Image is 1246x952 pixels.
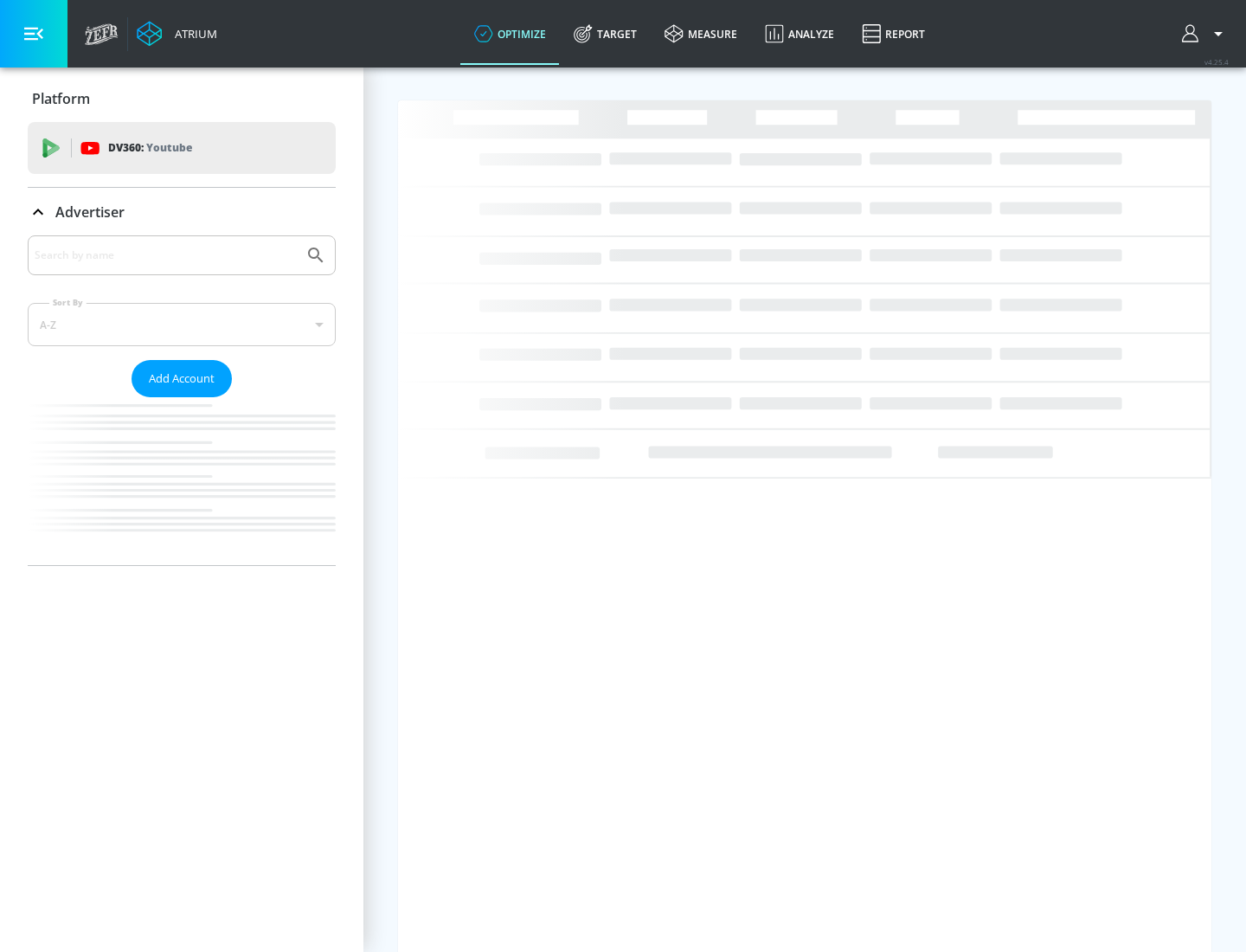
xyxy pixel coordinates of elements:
p: Platform [32,89,90,108]
label: Sort By [49,297,87,308]
nav: list of Advertiser [28,397,336,565]
div: A-Z [28,303,336,346]
a: Atrium [137,21,217,47]
div: Advertiser [28,188,336,236]
input: Search by name [35,244,297,267]
p: Advertiser [55,203,125,222]
div: Platform [28,74,336,123]
a: Report [848,3,939,65]
span: v 4.25.4 [1204,57,1229,67]
div: Atrium [168,26,217,42]
button: Add Account [132,360,232,397]
a: optimize [460,3,560,65]
div: DV360: Youtube [28,122,336,174]
p: DV360: [108,138,192,158]
a: Analyze [751,3,848,65]
a: Target [560,3,651,65]
a: measure [651,3,751,65]
span: Add Account [149,369,215,389]
p: Youtube [146,138,192,157]
div: Advertiser [28,235,336,565]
